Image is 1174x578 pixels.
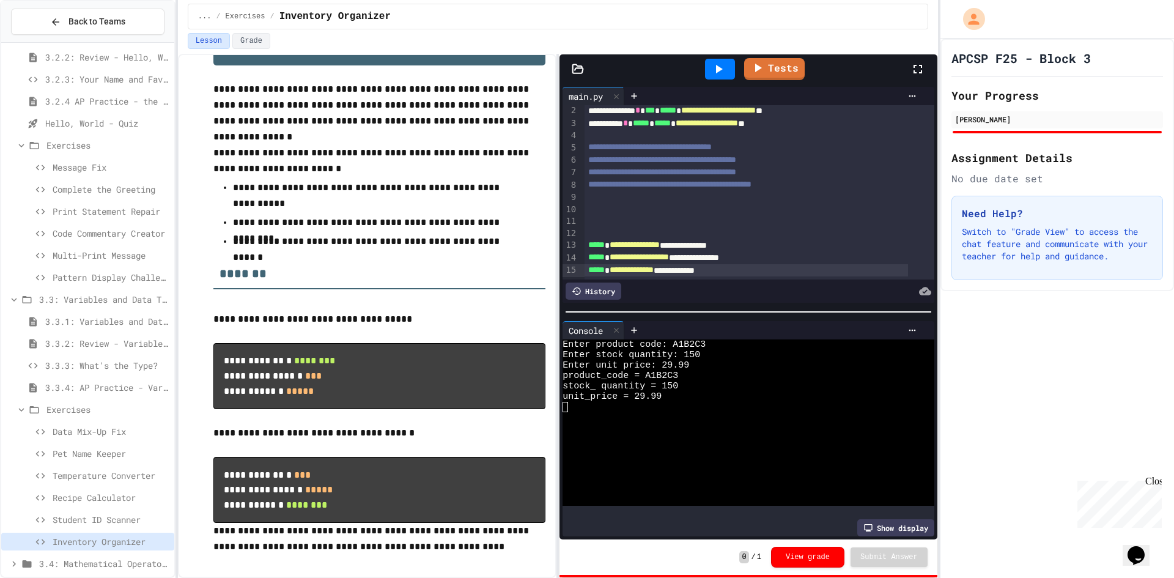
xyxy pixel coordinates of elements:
[39,557,169,570] span: 3.4: Mathematical Operators
[198,12,212,21] span: ...
[563,252,578,264] div: 14
[188,33,230,49] button: Lesson
[45,359,169,372] span: 3.3.3: What's the Type?
[53,447,169,460] span: Pet Name Keeper
[45,315,169,328] span: 3.3.1: Variables and Data Types
[53,535,169,548] span: Inventory Organizer
[1123,529,1162,566] iframe: chat widget
[563,321,624,339] div: Console
[53,227,169,240] span: Code Commentary Creator
[45,95,169,108] span: 3.2.4 AP Practice - the DISPLAY Procedure
[53,491,169,504] span: Recipe Calculator
[563,130,578,142] div: 4
[226,12,265,21] span: Exercises
[53,425,169,438] span: Data Mix-Up Fix
[739,551,748,563] span: 0
[751,552,756,562] span: /
[53,271,169,284] span: Pattern Display Challenge
[563,239,578,251] div: 13
[563,339,706,350] span: Enter product code: A1B2C3
[563,215,578,228] div: 11
[951,149,1163,166] h2: Assignment Details
[563,105,578,117] div: 2
[757,552,761,562] span: 1
[951,50,1091,67] h1: APCSP F25 - Block 3
[563,350,700,360] span: Enter stock quantity: 150
[563,324,609,337] div: Console
[563,391,662,402] span: unit_price = 29.99
[950,5,988,33] div: My Account
[1072,476,1162,528] iframe: chat widget
[45,117,169,130] span: Hello, World - Quiz
[11,9,164,35] button: Back to Teams
[68,15,125,28] span: Back to Teams
[53,249,169,262] span: Multi-Print Message
[270,12,274,21] span: /
[951,171,1163,186] div: No due date set
[53,161,169,174] span: Message Fix
[563,166,578,179] div: 7
[563,371,678,381] span: product_code = A1B2C3
[563,381,678,391] span: stock_ quantity = 150
[53,183,169,196] span: Complete the Greeting
[563,264,578,276] div: 15
[563,117,578,130] div: 3
[232,33,270,49] button: Grade
[563,90,609,103] div: main.py
[860,552,918,562] span: Submit Answer
[771,547,844,568] button: View grade
[563,191,578,204] div: 9
[744,58,805,80] a: Tests
[566,283,621,300] div: History
[53,513,169,526] span: Student ID Scanner
[53,205,169,218] span: Print Statement Repair
[45,51,169,64] span: 3.2.2: Review - Hello, World!
[563,142,578,154] div: 5
[962,206,1153,221] h3: Need Help?
[563,228,578,240] div: 12
[563,204,578,216] div: 10
[851,547,928,567] button: Submit Answer
[563,360,689,371] span: Enter unit price: 29.99
[45,337,169,350] span: 3.3.2: Review - Variables and Data Types
[951,87,1163,104] h2: Your Progress
[39,293,169,306] span: 3.3: Variables and Data Types
[563,179,578,191] div: 8
[962,226,1153,262] p: Switch to "Grade View" to access the chat feature and communicate with your teacher for help and ...
[857,519,934,536] div: Show display
[46,403,169,416] span: Exercises
[955,114,1159,125] div: [PERSON_NAME]
[279,9,391,24] span: Inventory Organizer
[563,87,624,105] div: main.py
[216,12,220,21] span: /
[45,73,169,86] span: 3.2.3: Your Name and Favorite Movie
[53,469,169,482] span: Temperature Converter
[45,381,169,394] span: 3.3.4: AP Practice - Variables
[46,139,169,152] span: Exercises
[563,154,578,166] div: 6
[5,5,84,78] div: Chat with us now!Close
